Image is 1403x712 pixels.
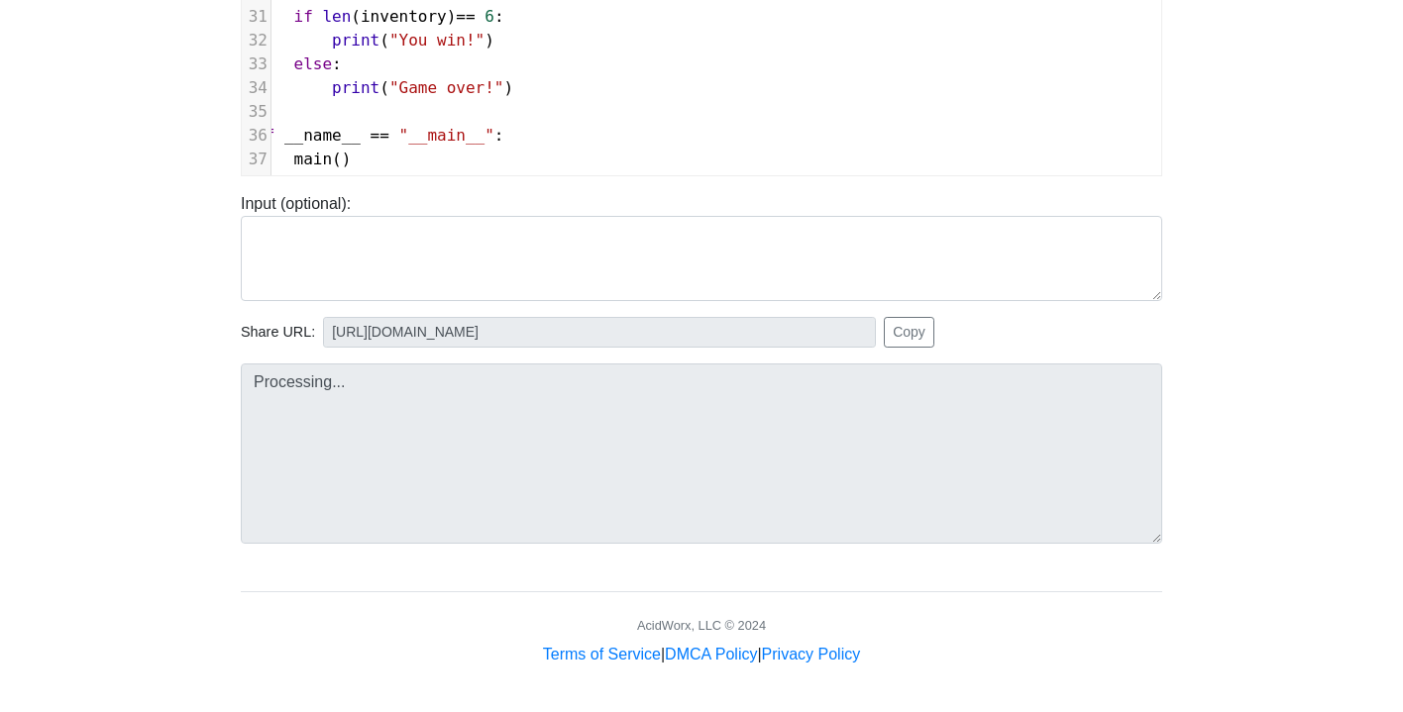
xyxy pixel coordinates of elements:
[637,616,766,635] div: AcidWorx, LLC © 2024
[323,317,876,348] input: No share available yet
[256,31,494,50] span: ( )
[242,52,270,76] div: 33
[294,54,333,73] span: else
[665,646,757,662] a: DMCA Policy
[371,126,389,145] span: ==
[242,124,270,148] div: 36
[884,317,934,348] button: Copy
[485,7,494,26] span: 6
[256,7,504,26] span: ( ) :
[399,126,494,145] span: "__main__"
[543,643,860,666] div: | |
[332,31,379,50] span: print
[762,646,861,662] a: Privacy Policy
[294,150,333,168] span: main
[242,100,270,124] div: 35
[256,126,504,145] span: :
[256,150,351,168] span: ()
[284,126,361,145] span: __name__
[242,29,270,52] div: 32
[242,76,270,100] div: 34
[332,78,379,97] span: print
[322,7,351,26] span: len
[256,54,342,73] span: :
[543,646,661,662] a: Terms of Service
[256,78,513,97] span: ( )
[226,192,1177,301] div: Input (optional):
[241,322,315,344] span: Share URL:
[242,5,270,29] div: 31
[242,148,270,171] div: 37
[389,31,485,50] span: "You win!"
[389,78,504,97] span: "Game over!"
[294,7,313,26] span: if
[361,7,447,26] span: inventory
[456,7,475,26] span: ==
